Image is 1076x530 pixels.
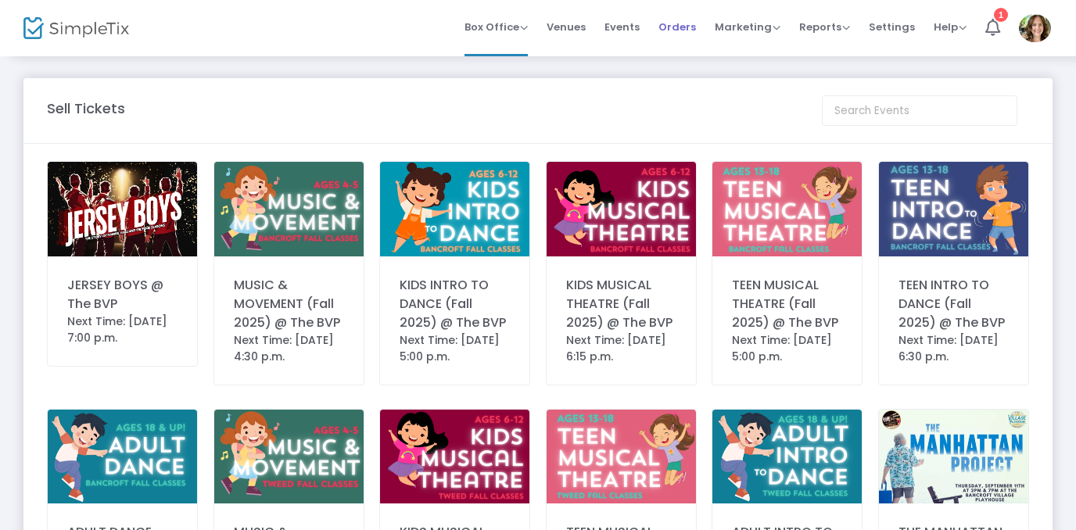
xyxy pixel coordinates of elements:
[715,20,780,34] span: Marketing
[712,162,862,256] img: 63890697455911094720.png
[380,162,529,256] img: 63890698552596428618.png
[869,7,915,47] span: Settings
[400,332,510,365] div: Next Time: [DATE] 5:00 p.m.
[67,313,178,346] div: Next Time: [DATE] 7:00 p.m.
[547,162,696,256] img: 63891317865801835019.png
[994,8,1008,22] div: 1
[234,276,344,332] div: MUSIC & MOVEMENT (Fall 2025) @ The BVP
[879,162,1028,256] img: 63890696929344861221.png
[464,20,528,34] span: Box Office
[732,276,842,332] div: TEEN MUSICAL THEATRE (Fall 2025) @ The BVP
[799,20,850,34] span: Reports
[67,276,178,313] div: JERSEY BOYS @ The BVP
[712,410,862,504] img: 638906309859119656YoungCoGraphics.png
[214,162,364,256] img: 63890698826407377217.png
[879,410,1028,504] img: 63890219559646215639.png
[48,162,197,256] img: 6387205538855590882025SeasonGraphics-2.png
[604,7,640,47] span: Events
[47,98,125,119] m-panel-title: Sell Tickets
[400,276,510,332] div: KIDS INTRO TO DANCE (Fall 2025) @ The BVP
[934,20,967,34] span: Help
[214,410,364,504] img: 63890692639670050723.png
[732,332,842,365] div: Next Time: [DATE] 5:00 p.m.
[380,410,529,504] img: 63891317746747961824.png
[898,276,1009,332] div: TEEN INTRO TO DANCE (Fall 2025) @ The BVP
[547,7,586,47] span: Venues
[547,410,696,504] img: 63890691181093781025.png
[658,7,696,47] span: Orders
[48,410,197,504] img: 63890696213075266222.png
[822,95,1017,126] input: Search Events
[234,332,344,365] div: Next Time: [DATE] 4:30 p.m.
[566,332,676,365] div: Next Time: [DATE] 6:15 p.m.
[566,276,676,332] div: KIDS MUSICAL THEATRE (Fall 2025) @ The BVP
[898,332,1009,365] div: Next Time: [DATE] 6:30 p.m.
